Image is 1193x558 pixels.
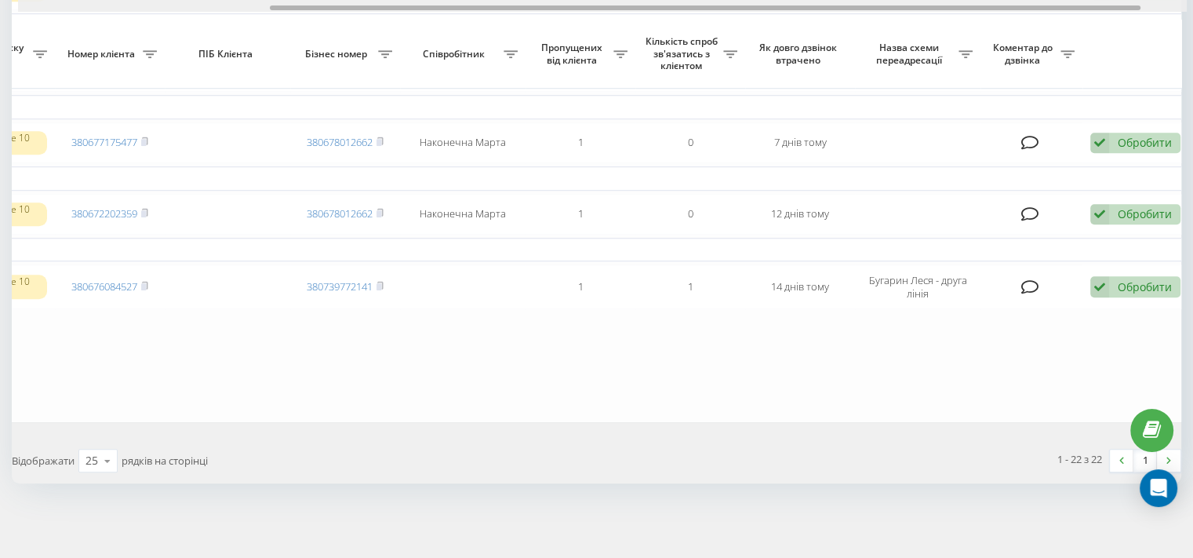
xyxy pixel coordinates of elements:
div: Обробити [1118,279,1172,294]
span: Назва схеми переадресації [863,42,958,66]
td: 1 [526,194,635,235]
td: Бугарин Леся - друга лінія [855,264,980,308]
td: Наконечна Марта [400,122,526,164]
span: Відображати [12,454,75,468]
td: 7 днів тому [745,122,855,164]
td: Наконечна Марта [400,194,526,235]
span: Як довго дзвінок втрачено [758,42,842,66]
div: 1 - 22 з 22 [1057,451,1102,467]
td: 0 [635,122,745,164]
a: 1 [1133,450,1157,472]
span: Номер клієнта [63,48,143,60]
a: 380672202359 [71,206,137,221]
span: Співробітник [408,48,504,60]
span: Кількість спроб зв'язатись з клієнтом [643,35,723,72]
a: 380678012662 [307,135,373,149]
span: Пропущених від клієнта [533,42,613,66]
div: Open Intercom Messenger [1140,469,1177,507]
div: Обробити [1118,135,1172,150]
td: 1 [635,264,745,308]
td: 14 днів тому [745,264,855,308]
div: 25 [85,453,98,469]
td: 0 [635,194,745,235]
div: Обробити [1118,206,1172,221]
a: 380677175477 [71,135,137,149]
td: 1 [526,264,635,308]
a: 380739772141 [307,279,373,294]
td: 12 днів тому [745,194,855,235]
span: Коментар до дзвінка [988,42,1060,66]
span: Бізнес номер [298,48,378,60]
span: ПІБ Клієнта [178,48,277,60]
td: 1 [526,122,635,164]
span: рядків на сторінці [122,454,208,468]
a: 380676084527 [71,279,137,294]
a: 380678012662 [307,206,373,221]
